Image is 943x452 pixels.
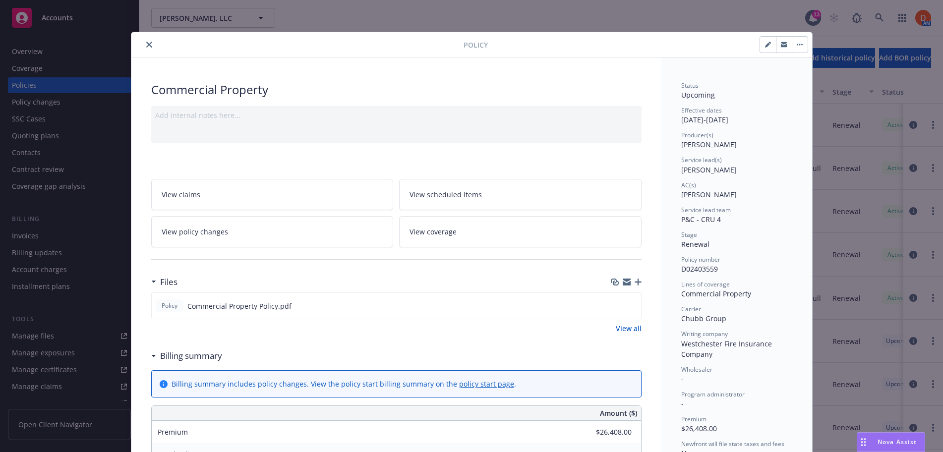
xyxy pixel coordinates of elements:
span: Upcoming [681,90,715,100]
span: Service lead(s) [681,156,722,164]
span: Effective dates [681,106,722,114]
span: Status [681,81,699,90]
div: Files [151,276,177,288]
span: Commercial Property [681,289,751,298]
span: View claims [162,189,200,200]
span: - [681,374,684,384]
h3: Files [160,276,177,288]
span: AC(s) [681,181,696,189]
span: Stage [681,230,697,239]
span: Premium [158,427,188,437]
span: Lines of coverage [681,280,730,288]
span: Policy number [681,255,720,264]
span: View coverage [410,226,457,237]
span: View scheduled items [410,189,482,200]
a: View all [616,323,642,334]
span: Producer(s) [681,131,713,139]
span: D02403559 [681,264,718,274]
input: 0.00 [573,425,638,440]
a: View scheduled items [399,179,642,210]
span: P&C - CRU 4 [681,215,721,224]
span: Carrier [681,305,701,313]
a: policy start page [459,379,514,389]
span: Renewal [681,239,709,249]
span: Premium [681,415,707,423]
a: View claims [151,179,394,210]
div: Billing summary includes policy changes. View the policy start billing summary on the . [172,379,516,389]
button: download file [612,301,620,311]
div: [DATE] - [DATE] [681,106,792,125]
button: close [143,39,155,51]
span: [PERSON_NAME] [681,190,737,199]
button: Nova Assist [857,432,925,452]
span: Policy [464,40,488,50]
span: Program administrator [681,390,745,398]
span: $26,408.00 [681,424,717,433]
span: Writing company [681,330,728,338]
div: Add internal notes here... [155,110,638,120]
span: [PERSON_NAME] [681,140,737,149]
div: Commercial Property [151,81,642,98]
span: Newfront will file state taxes and fees [681,440,784,448]
button: preview file [628,301,637,311]
div: Drag to move [857,433,870,452]
span: Chubb Group [681,314,726,323]
div: Billing summary [151,349,222,362]
h3: Billing summary [160,349,222,362]
span: Commercial Property Policy.pdf [187,301,292,311]
a: View policy changes [151,216,394,247]
span: - [681,399,684,408]
span: View policy changes [162,226,228,237]
span: Amount ($) [600,408,637,418]
span: Service lead team [681,206,731,214]
span: Policy [160,301,179,310]
a: View coverage [399,216,642,247]
span: Westchester Fire Insurance Company [681,339,774,359]
span: Wholesaler [681,365,712,374]
span: Nova Assist [878,438,917,446]
span: [PERSON_NAME] [681,165,737,174]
